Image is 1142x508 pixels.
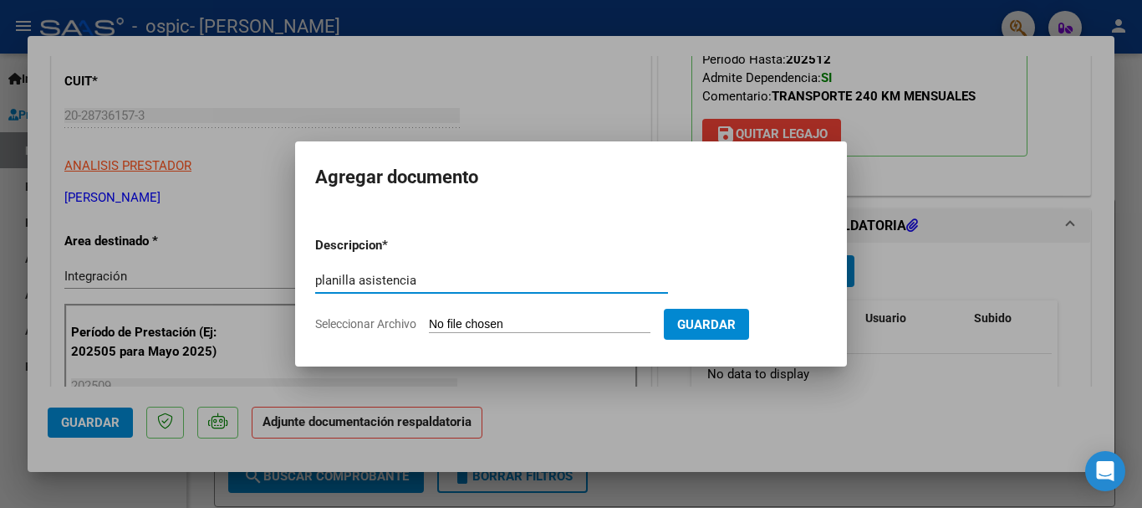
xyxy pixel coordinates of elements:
div: Open Intercom Messenger [1085,451,1125,491]
button: Guardar [664,309,749,340]
p: Descripcion [315,236,469,255]
span: Guardar [677,317,736,332]
span: Seleccionar Archivo [315,317,416,331]
h2: Agregar documento [315,162,827,193]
